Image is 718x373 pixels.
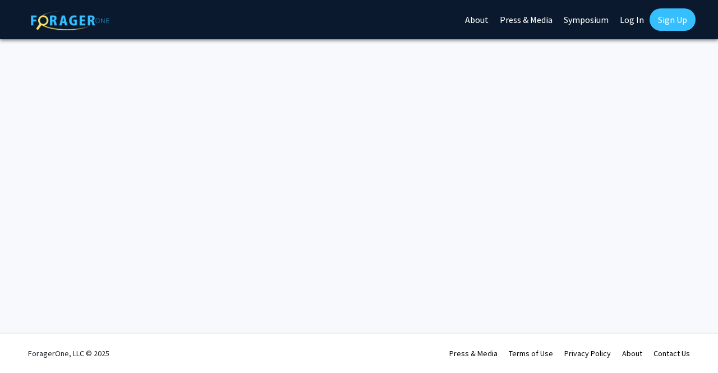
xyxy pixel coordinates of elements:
a: Contact Us [653,348,690,358]
a: About [622,348,642,358]
a: Terms of Use [509,348,553,358]
a: Privacy Policy [564,348,611,358]
img: ForagerOne Logo [31,11,109,30]
a: Press & Media [449,348,498,358]
div: ForagerOne, LLC © 2025 [28,334,109,373]
a: Sign Up [650,8,696,31]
